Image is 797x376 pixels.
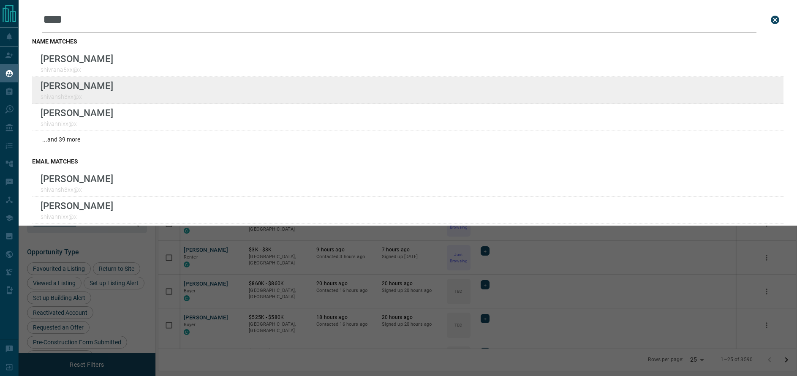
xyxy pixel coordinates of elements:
div: ...and 39 more [32,131,783,148]
button: close search bar [767,11,783,28]
p: [PERSON_NAME] [41,200,113,211]
p: shivansh3xx@x [41,186,113,193]
p: shivansh3xx@x [41,93,113,100]
p: shivrana5xx@x [41,66,113,73]
p: [PERSON_NAME] [41,80,113,91]
p: [PERSON_NAME] [41,173,113,184]
h3: name matches [32,38,783,45]
p: [PERSON_NAME] [41,53,113,64]
h3: email matches [32,158,783,165]
p: shivannixx@x [41,120,113,127]
p: shivannixx@x [41,213,113,220]
p: [PERSON_NAME] [41,107,113,118]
